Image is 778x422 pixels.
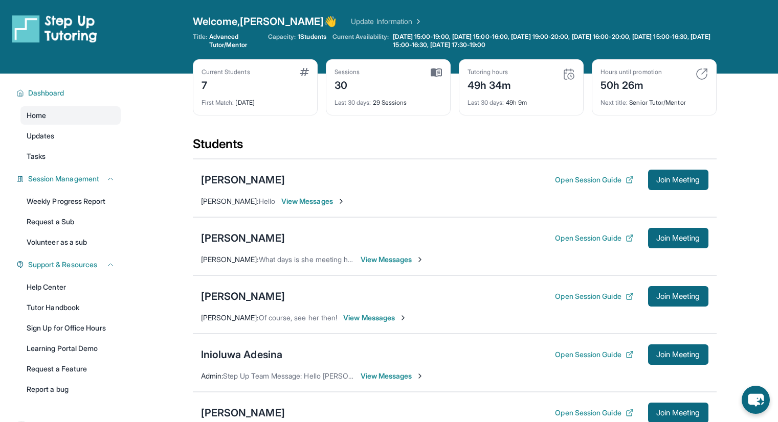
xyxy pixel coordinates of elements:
[201,289,285,303] div: [PERSON_NAME]
[24,260,115,270] button: Support & Resources
[27,151,46,161] span: Tasks
[391,33,716,49] a: [DATE] 15:00-19:00, [DATE] 15:00-16:00, [DATE] 19:00-20:00, [DATE] 16:00-20:00, [DATE] 15:00-16:3...
[656,177,700,183] span: Join Meeting
[201,255,259,264] span: [PERSON_NAME] :
[28,260,97,270] span: Support & Resources
[20,278,121,296] a: Help Center
[361,371,425,381] span: View Messages
[361,254,425,265] span: View Messages
[28,88,64,98] span: Dashboard
[648,228,708,248] button: Join Meeting
[468,68,512,76] div: Tutoring hours
[300,68,309,76] img: card
[601,92,708,107] div: Senior Tutor/Mentor
[24,174,115,184] button: Session Management
[20,339,121,358] a: Learning Portal Demo
[555,408,633,418] button: Open Session Guide
[202,68,250,76] div: Current Students
[601,68,662,76] div: Hours until promotion
[468,99,504,106] span: Last 30 days :
[431,68,442,77] img: card
[20,233,121,251] a: Volunteer as a sub
[209,33,262,49] span: Advanced Tutor/Mentor
[337,197,345,205] img: Chevron-Right
[335,68,360,76] div: Sessions
[281,196,345,206] span: View Messages
[335,76,360,92] div: 30
[20,147,121,166] a: Tasks
[268,33,296,41] span: Capacity:
[648,286,708,307] button: Join Meeting
[201,313,259,322] span: [PERSON_NAME] :
[298,33,326,41] span: 1 Students
[555,349,633,360] button: Open Session Guide
[201,197,259,205] span: [PERSON_NAME] :
[468,76,512,92] div: 49h 34m
[416,372,424,380] img: Chevron-Right
[201,231,285,245] div: [PERSON_NAME]
[399,314,407,322] img: Chevron-Right
[393,33,714,49] span: [DATE] 15:00-19:00, [DATE] 15:00-16:00, [DATE] 19:00-20:00, [DATE] 16:00-20:00, [DATE] 15:00-16:3...
[24,88,115,98] button: Dashboard
[468,92,575,107] div: 49h 9m
[601,99,628,106] span: Next title :
[20,106,121,125] a: Home
[202,92,309,107] div: [DATE]
[20,380,121,398] a: Report a bug
[28,174,99,184] span: Session Management
[656,410,700,416] span: Join Meeting
[648,170,708,190] button: Join Meeting
[335,99,371,106] span: Last 30 days :
[201,371,223,380] span: Admin :
[601,76,662,92] div: 50h 26m
[12,14,97,43] img: logo
[201,406,285,420] div: [PERSON_NAME]
[193,136,717,158] div: Students
[27,110,46,121] span: Home
[201,173,285,187] div: [PERSON_NAME]
[335,92,442,107] div: 29 Sessions
[20,127,121,145] a: Updates
[555,291,633,301] button: Open Session Guide
[20,298,121,317] a: Tutor Handbook
[412,16,423,27] img: Chevron Right
[555,175,633,185] button: Open Session Guide
[648,344,708,365] button: Join Meeting
[259,197,275,205] span: Hello
[416,255,424,264] img: Chevron-Right
[332,33,389,49] span: Current Availability:
[20,319,121,337] a: Sign Up for Office Hours
[563,68,575,80] img: card
[202,76,250,92] div: 7
[20,213,121,231] a: Request a Sub
[202,99,234,106] span: First Match :
[20,192,121,210] a: Weekly Progress Report
[351,16,423,27] a: Update Information
[27,131,55,141] span: Updates
[20,360,121,378] a: Request a Feature
[259,313,338,322] span: Of course, see her then!
[656,351,700,358] span: Join Meeting
[656,235,700,241] span: Join Meeting
[193,33,207,49] span: Title:
[193,14,337,29] span: Welcome, [PERSON_NAME] 👋
[343,313,407,323] span: View Messages
[555,233,633,243] button: Open Session Guide
[696,68,708,80] img: card
[742,386,770,414] button: chat-button
[656,293,700,299] span: Join Meeting
[201,347,283,362] div: Inioluwa Adesina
